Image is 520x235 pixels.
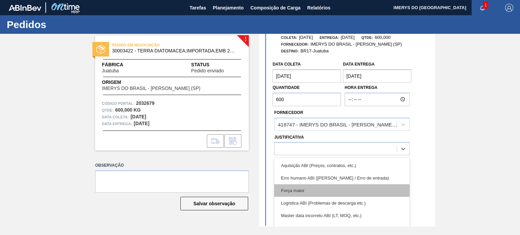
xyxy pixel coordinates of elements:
[274,184,410,197] div: Força maior
[278,121,397,127] div: 418747 - IMERYS DO BRASIL - [PERSON_NAME] ([GEOGRAPHIC_DATA])
[207,134,224,148] div: Ir para Composição de Carga
[274,222,410,234] div: Outro
[343,62,374,67] label: Data entrega
[102,68,119,73] span: Juatuba
[115,107,141,113] strong: 600,000 KG
[224,134,241,148] div: Informar alteração no pedido
[505,4,513,12] img: Logout
[9,5,41,11] img: TNhmsLtSVTkK8tSr43FrP2fwEKptu5GPRR3wAAAABJRU5ErkJggg==
[274,110,303,115] label: Fornecedor
[102,114,129,120] span: Data coleta:
[281,42,309,46] span: Fornecedor:
[213,4,244,12] span: Planejamento
[136,100,155,106] strong: 2032679
[274,159,410,172] div: Aquisição ABI (Preços, contratos, etc.)
[112,48,235,53] span: 30003422 - TERRA DIATOMACEA;IMPORTADA;EMB 24KG
[310,42,402,47] span: IMERYS DO BRASIL - [PERSON_NAME] (SP)
[191,68,224,73] span: Pedido enviado
[274,172,410,184] div: Erro humano ABI ([PERSON_NAME] / Erro de entrada)
[274,157,410,167] label: Observações
[472,3,493,13] button: Notificações
[307,4,330,12] span: Relatórios
[191,61,242,68] span: Status
[180,197,248,210] button: Salvar observação
[134,121,149,126] strong: [DATE]
[112,42,207,48] span: PEDIDO EM NEGOCIAÇÃO
[281,49,299,53] span: Destino:
[281,36,297,40] span: Coleta:
[102,61,140,68] span: Fábrica
[273,85,300,90] label: Quantidade
[274,197,410,209] div: Logística ABI (Problemas de descarga etc.)
[251,4,301,12] span: Composição de Carga
[274,209,410,222] div: Master data incorreto ABI (LT, MOQ, etc.)
[341,35,354,40] span: [DATE]
[299,35,313,40] span: [DATE]
[102,79,220,86] span: Origem
[343,69,411,83] input: dd/mm/yyyy
[95,161,249,170] label: Observação
[320,36,339,40] span: Entrega:
[7,21,127,28] h1: Pedidos
[361,36,373,40] span: Qtde:
[131,114,146,119] strong: [DATE]
[273,69,341,83] input: dd/mm/yyyy
[190,4,206,12] span: Tarefas
[96,45,105,54] img: status
[274,135,304,140] label: Justificativa
[102,100,134,107] span: Código Portal:
[483,1,488,9] span: 1
[102,107,113,114] span: Qtde :
[301,48,329,53] span: BR17-Juatuba
[375,35,391,40] span: 600,000
[273,62,301,67] label: Data coleta
[345,83,410,93] label: Hora Entrega
[102,86,200,91] span: IMERYS DO BRASIL - [PERSON_NAME] (SP)
[102,120,132,127] span: Data entrega:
